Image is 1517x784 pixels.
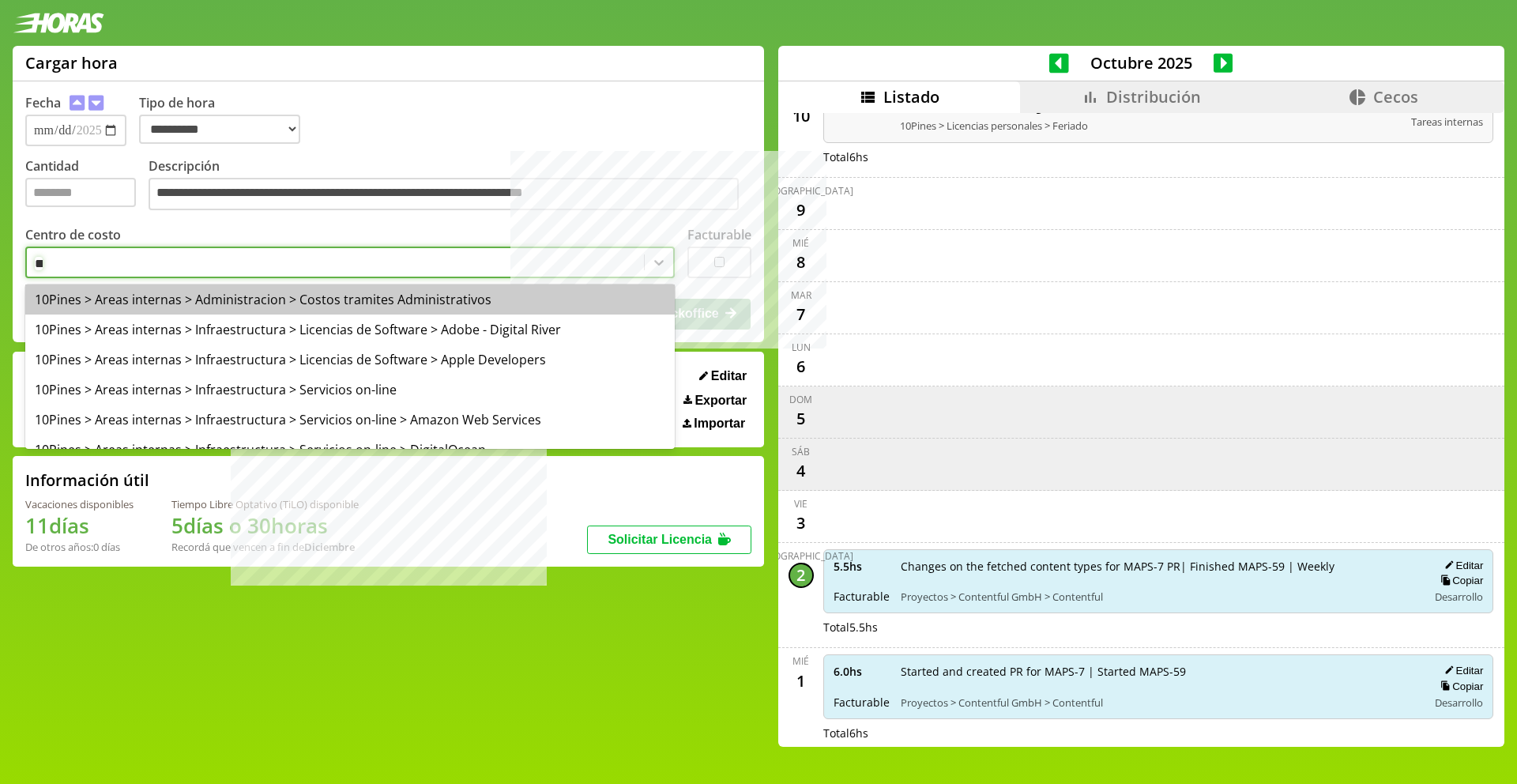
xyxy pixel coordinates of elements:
[25,226,121,243] label: Centro de costo
[901,590,1417,604] span: Proyectos > Contentful GmbH > Contentful
[789,393,812,406] div: dom
[149,178,739,211] textarea: Descripción
[789,458,814,484] div: 4
[749,184,853,198] div: [DEMOGRAPHIC_DATA]
[1106,86,1201,107] span: Distribución
[25,157,149,215] label: Cantidad
[823,149,1494,164] div: Total 6 hs
[1440,664,1483,677] button: Editar
[25,511,134,540] h1: 11 días
[679,393,751,409] button: Exportar
[608,533,712,546] span: Solicitar Licencia
[25,497,134,511] div: Vacaciones disponibles
[139,94,313,146] label: Tipo de hora
[25,469,149,491] h2: Información útil
[694,416,745,431] span: Importar
[171,540,359,554] div: Recordá que vencen a fin de
[792,654,809,668] div: mié
[25,345,675,375] div: 10Pines > Areas internas > Infraestructura > Licencias de Software > Apple Developers
[25,285,675,315] div: 10Pines > Areas internas > Administracion > Costos tramites Administrativos
[789,511,814,536] div: 3
[1373,86,1418,107] span: Cecos
[749,549,853,563] div: [DEMOGRAPHIC_DATA]
[789,198,814,223] div: 9
[1435,695,1483,710] span: Desarrollo
[834,559,890,574] span: 5.5 hs
[834,589,890,604] span: Facturable
[792,445,810,458] div: sáb
[834,695,890,710] span: Facturable
[139,115,300,144] select: Tipo de hora
[304,540,355,554] b: Diciembre
[901,664,1417,679] span: Started and created PR for MAPS-7 | Started MAPS-59
[791,288,811,302] div: mar
[789,104,814,129] div: 10
[901,695,1417,710] span: Proyectos > Contentful GmbH > Contentful
[25,375,675,405] div: 10Pines > Areas internas > Infraestructura > Servicios on-line
[1069,52,1214,73] span: Octubre 2025
[1440,559,1483,572] button: Editar
[1436,574,1483,587] button: Copiar
[171,511,359,540] h1: 5 días o 30 horas
[789,406,814,432] div: 5
[25,178,136,207] input: Cantidad
[823,726,1494,741] div: Total 6 hs
[25,435,675,465] div: 10Pines > Areas internas > Infraestructura > Servicios on-line > DigitalOcean
[25,52,118,73] h1: Cargar hora
[900,119,1401,133] span: 10Pines > Licencias personales > Feriado
[25,405,675,435] div: 10Pines > Areas internas > Infraestructura > Servicios on-line > Amazon Web Services
[792,236,809,250] div: mié
[25,94,61,111] label: Fecha
[794,497,807,511] div: vie
[789,250,814,275] div: 8
[778,113,1504,744] div: scrollable content
[1436,680,1483,693] button: Copiar
[25,540,134,554] div: De otros años: 0 días
[789,668,814,693] div: 1
[13,13,104,33] img: logotipo
[792,341,811,354] div: lun
[1411,115,1483,129] span: Tareas internas
[789,302,814,327] div: 7
[587,526,751,554] button: Solicitar Licencia
[695,368,751,384] button: Editar
[25,315,675,345] div: 10Pines > Areas internas > Infraestructura > Licencias de Software > Adobe - Digital River
[695,394,747,408] span: Exportar
[687,226,751,243] label: Facturable
[823,620,1494,635] div: Total 5.5 hs
[883,86,939,107] span: Listado
[711,369,747,383] span: Editar
[149,157,751,215] label: Descripción
[1435,590,1483,604] span: Desarrollo
[171,497,359,511] div: Tiempo Libre Optativo (TiLO) disponible
[789,563,814,588] div: 2
[834,664,890,679] span: 6.0 hs
[789,354,814,379] div: 6
[901,559,1417,574] span: Changes on the fetched content types for MAPS-7 PR| Finished MAPS-59 | Weekly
